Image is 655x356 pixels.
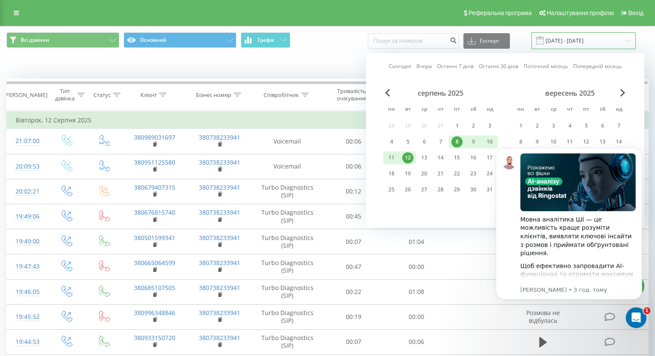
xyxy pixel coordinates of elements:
[134,183,175,191] a: 380679407315
[140,91,157,99] div: Клієнт
[465,135,481,148] div: сб 9 серп 2025 р.
[401,103,414,116] abbr: вівторок
[432,167,449,180] div: чт 21 серп 2025 р.
[402,184,413,195] div: 26
[418,103,431,116] abbr: середа
[12,252,160,268] div: AI. Загальна інформація та вартість
[437,62,474,71] a: Останні 7 днів
[562,119,578,132] div: чт 4 вер 2025 р.
[7,112,649,129] td: Вівторок, 12 Серпня 2025
[134,309,175,317] a: 380996348846
[573,62,622,71] a: Попередній місяць
[465,119,481,132] div: сб 2 серп 2025 р.
[134,334,175,342] a: 380933150720
[531,103,543,116] abbr: вівторок
[323,204,385,229] td: 00:45
[483,135,655,333] iframe: Intercom notifications повідомлення
[199,334,240,342] a: 380738233941
[432,183,449,196] div: чт 28 серп 2025 р.
[386,184,397,195] div: 25
[512,119,529,132] div: пн 1 вер 2025 р.
[252,179,323,204] td: Turbo Diagnostics (SIP)
[416,135,432,148] div: ср 6 серп 2025 р.
[16,309,38,325] div: 19:45:52
[451,120,463,131] div: 1
[484,120,495,131] div: 3
[580,103,593,116] abbr: п’ятниця
[12,227,160,252] div: API Ringostat. API-запит з'єднання 2х номерів
[613,120,624,131] div: 7
[449,183,465,196] div: пт 29 серп 2025 р.
[134,208,175,216] a: 380676815740
[468,184,479,195] div: 30
[481,167,498,180] div: нд 24 серп 2025 р.
[134,234,175,242] a: 380501599341
[612,103,625,116] abbr: неділя
[465,167,481,180] div: сб 23 серп 2025 р.
[580,120,592,131] div: 5
[481,119,498,132] div: нд 3 серп 2025 р.
[323,304,385,329] td: 00:19
[9,166,164,198] div: Напишіть нам повідомленняЗазвичай ми відповідаємо за хвилину
[16,258,38,275] div: 19:47:43
[432,151,449,164] div: чт 14 серп 2025 р.
[323,154,385,179] td: 00:06
[512,89,627,97] div: вересень 2025
[9,116,164,161] div: Нещодавнє повідомленняProfile image for Olena🫶Olena•1 год. тому
[620,89,625,97] span: Next Month
[330,87,373,102] div: Тривалість очікування
[514,103,527,116] abbr: понеділок
[323,329,385,354] td: 00:07
[515,120,526,131] div: 1
[383,135,400,148] div: пн 4 серп 2025 р.
[450,103,463,116] abbr: п’ятниця
[419,136,430,147] div: 6
[385,304,447,329] td: 00:00
[386,136,397,147] div: 4
[4,91,47,99] div: [PERSON_NAME]
[463,33,510,49] button: Експорт
[383,183,400,196] div: пн 25 серп 2025 р.
[196,91,231,99] div: Бізнес номер
[400,167,416,180] div: вт 19 серп 2025 р.
[115,257,172,292] button: Допомога
[17,61,155,76] p: Вiтаю 👋
[16,334,38,350] div: 19:44:53
[432,135,449,148] div: чт 7 серп 2025 р.
[252,154,323,179] td: Voicemail
[199,133,240,141] a: 380738233941
[323,229,385,254] td: 00:07
[18,182,144,191] div: Зазвичай ми відповідаємо за хвилину
[481,135,498,148] div: нд 10 серп 2025 р.
[199,259,240,267] a: 380738233941
[385,103,398,116] abbr: понеділок
[467,103,480,116] abbr: субота
[18,136,35,153] img: Profile image for Olena
[419,184,430,195] div: 27
[400,135,416,148] div: вт 5 серп 2025 р.
[93,91,111,99] div: Статус
[383,167,400,180] div: пн 18 серп 2025 р.
[578,119,594,132] div: пт 5 вер 2025 р.
[18,211,75,220] span: Пошук в статтях
[385,229,447,254] td: 01:04
[449,135,465,148] div: пт 8 серп 2025 р.
[594,119,611,132] div: сб 6 вер 2025 р.
[548,120,559,131] div: 3
[386,152,397,163] div: 11
[109,14,126,31] img: Profile image for Valeriia
[134,133,175,141] a: 380989031697
[9,129,163,161] div: Profile image for Olena🫶Olena•1 год. тому
[416,183,432,196] div: ср 27 серп 2025 р.
[563,103,576,116] abbr: четвер
[241,32,290,48] button: Графік
[6,32,119,48] button: Всі дзвінки
[385,89,390,97] span: Previous Month
[199,309,240,317] a: 380738233941
[643,307,650,314] span: 1
[16,208,38,225] div: 19:49:06
[323,179,385,204] td: 00:12
[368,33,459,49] input: Пошук за номером
[451,136,463,147] div: 8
